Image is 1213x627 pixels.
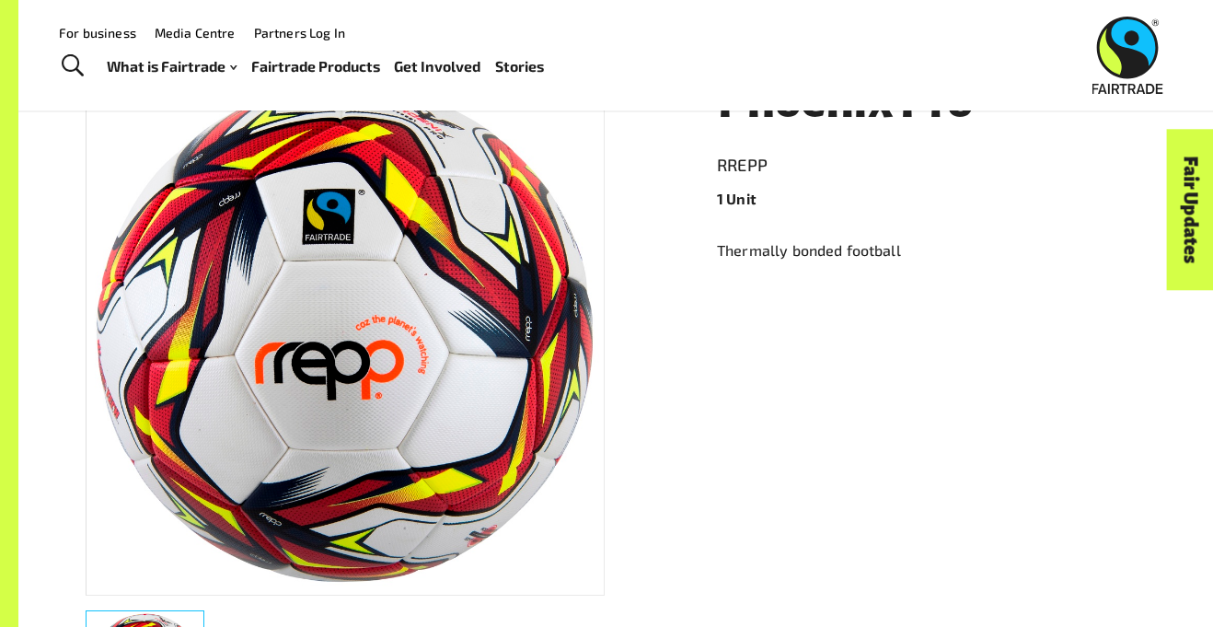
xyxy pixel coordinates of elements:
[717,188,1146,210] p: 1 Unit
[155,25,236,41] a: Media Centre
[717,239,1146,261] p: Thermally bonded football
[50,43,95,89] a: Toggle Search
[107,53,237,80] a: What is Fairtrade
[254,25,345,41] a: Partners Log In
[717,151,1146,180] a: RREPP
[251,53,380,80] a: Fairtrade Products
[1092,17,1163,94] img: Fairtrade Australia New Zealand logo
[495,53,544,80] a: Stories
[394,53,480,80] a: Get Involved
[59,25,136,41] a: For business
